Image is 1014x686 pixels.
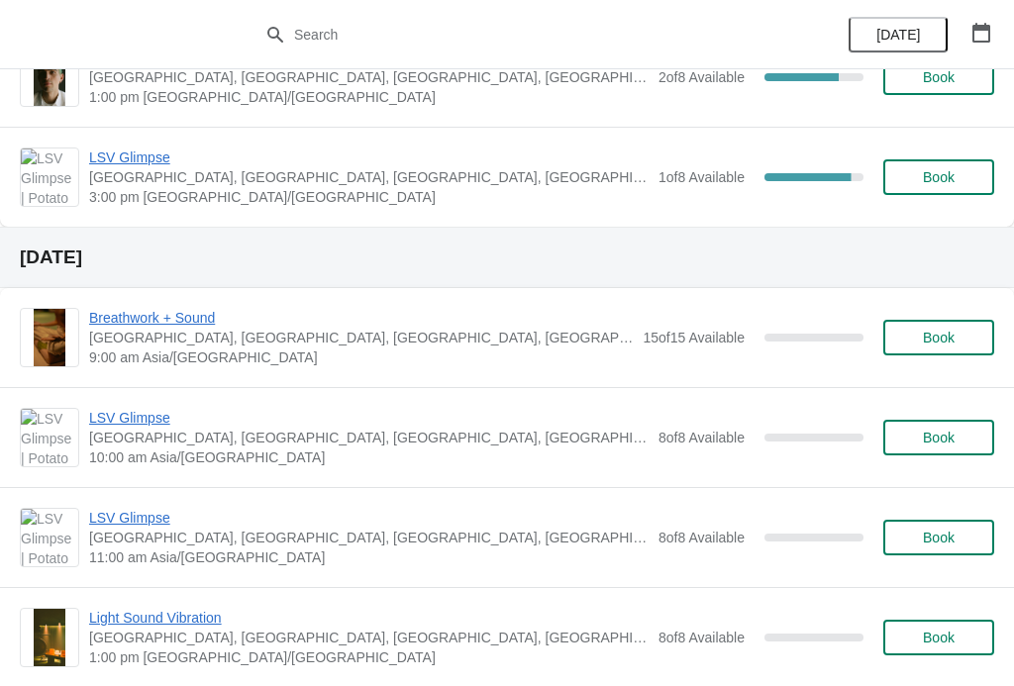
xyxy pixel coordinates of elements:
span: Breathwork + Sound [89,308,633,328]
span: LSV Glimpse [89,408,649,428]
span: [GEOGRAPHIC_DATA], [GEOGRAPHIC_DATA], [GEOGRAPHIC_DATA], [GEOGRAPHIC_DATA], [GEOGRAPHIC_DATA] [89,328,633,347]
span: LSV Glimpse [89,147,649,167]
button: Book [883,620,994,655]
span: 9:00 am Asia/[GEOGRAPHIC_DATA] [89,347,633,367]
img: Light Sound Vibration Resident Series #003 curated by Vegyn | Potato Head Suites & Studios, Jalan... [34,49,66,106]
img: LSV Glimpse | Potato Head Suites & Studios, Jalan Petitenget, Seminyak, Badung Regency, Bali, Ind... [21,509,78,566]
button: Book [883,59,994,95]
span: [GEOGRAPHIC_DATA], [GEOGRAPHIC_DATA], [GEOGRAPHIC_DATA], [GEOGRAPHIC_DATA], [GEOGRAPHIC_DATA] [89,528,649,547]
img: Breathwork + Sound | Potato Head Suites & Studios, Jalan Petitenget, Seminyak, Badung Regency, Ba... [34,309,66,366]
span: 15 of 15 Available [643,330,745,345]
span: 1 of 8 Available [659,169,745,185]
span: 8 of 8 Available [659,630,745,645]
span: Book [923,69,955,85]
span: 1:00 pm [GEOGRAPHIC_DATA]/[GEOGRAPHIC_DATA] [89,87,649,107]
span: Book [923,530,955,545]
span: 1:00 pm [GEOGRAPHIC_DATA]/[GEOGRAPHIC_DATA] [89,647,649,667]
img: LSV Glimpse | Potato Head Suites & Studios, Jalan Petitenget, Seminyak, Badung Regency, Bali, Ind... [21,409,78,466]
img: LSV Glimpse | Potato Head Suites & Studios, Jalan Petitenget, Seminyak, Badung Regency, Bali, Ind... [21,148,78,206]
span: 8 of 8 Available [659,430,745,445]
span: [GEOGRAPHIC_DATA], [GEOGRAPHIC_DATA], [GEOGRAPHIC_DATA], [GEOGRAPHIC_DATA], [GEOGRAPHIC_DATA] [89,67,649,87]
button: Book [883,420,994,455]
span: [GEOGRAPHIC_DATA], [GEOGRAPHIC_DATA], [GEOGRAPHIC_DATA], [GEOGRAPHIC_DATA], [GEOGRAPHIC_DATA] [89,628,649,647]
span: Light Sound Vibration [89,608,649,628]
span: Book [923,630,955,645]
input: Search [293,17,760,52]
span: Book [923,430,955,445]
span: [GEOGRAPHIC_DATA], [GEOGRAPHIC_DATA], [GEOGRAPHIC_DATA], [GEOGRAPHIC_DATA], [GEOGRAPHIC_DATA] [89,428,649,447]
span: 8 of 8 Available [659,530,745,545]
button: Book [883,320,994,355]
span: 10:00 am Asia/[GEOGRAPHIC_DATA] [89,447,649,467]
span: 3:00 pm [GEOGRAPHIC_DATA]/[GEOGRAPHIC_DATA] [89,187,649,207]
span: 2 of 8 Available [659,69,745,85]
span: [DATE] [876,27,920,43]
span: Book [923,169,955,185]
img: Light Sound Vibration | Potato Head Suites & Studios, Jalan Petitenget, Seminyak, Badung Regency,... [34,609,66,666]
span: [GEOGRAPHIC_DATA], [GEOGRAPHIC_DATA], [GEOGRAPHIC_DATA], [GEOGRAPHIC_DATA], [GEOGRAPHIC_DATA] [89,167,649,187]
h2: [DATE] [20,247,994,267]
span: LSV Glimpse [89,508,649,528]
button: Book [883,520,994,555]
span: Book [923,330,955,345]
button: Book [883,159,994,195]
span: 11:00 am Asia/[GEOGRAPHIC_DATA] [89,547,649,567]
button: [DATE] [849,17,948,52]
